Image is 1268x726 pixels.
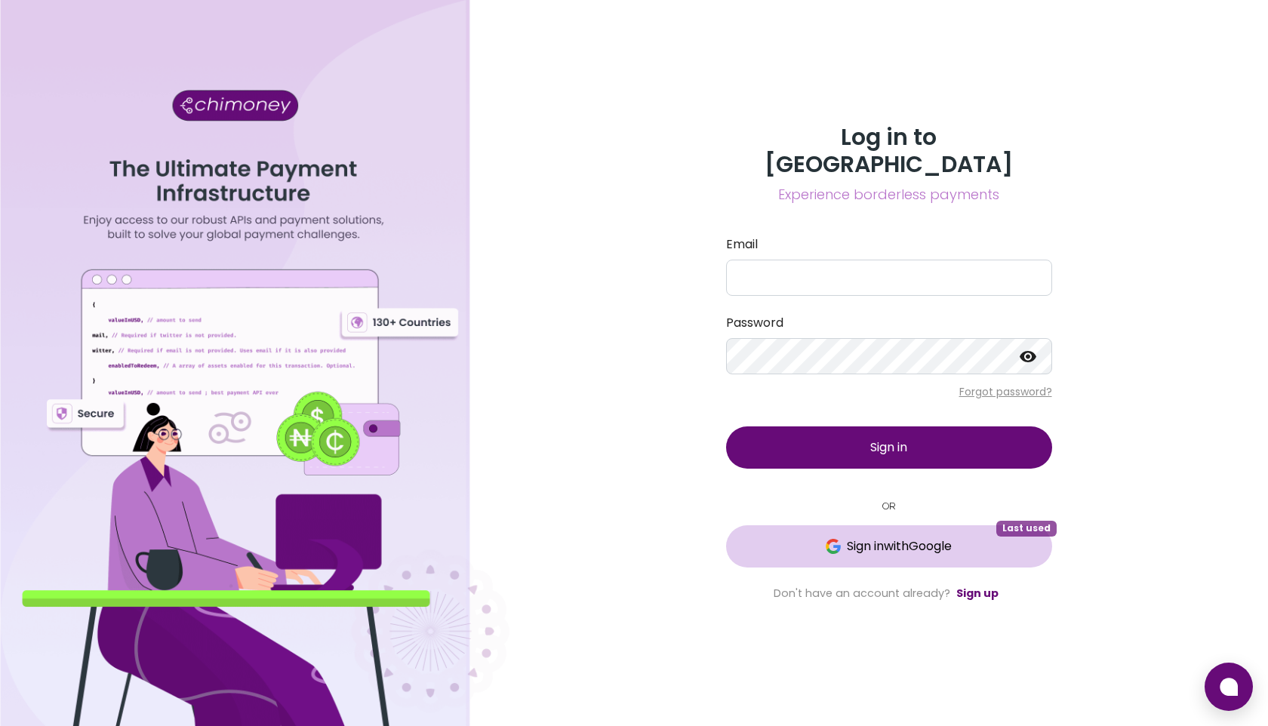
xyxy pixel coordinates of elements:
span: Last used [996,521,1057,536]
h3: Log in to [GEOGRAPHIC_DATA] [726,124,1052,178]
span: Experience borderless payments [726,184,1052,205]
img: Google [826,539,841,554]
p: Forgot password? [726,384,1052,399]
label: Password [726,314,1052,332]
span: Sign in with Google [847,537,952,555]
span: Sign in [870,438,907,456]
small: OR [726,499,1052,513]
a: Sign up [956,586,999,601]
button: GoogleSign inwithGoogleLast used [726,525,1052,568]
button: Open chat window [1205,663,1253,711]
button: Sign in [726,426,1052,469]
label: Email [726,235,1052,254]
span: Don't have an account already? [774,586,950,601]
